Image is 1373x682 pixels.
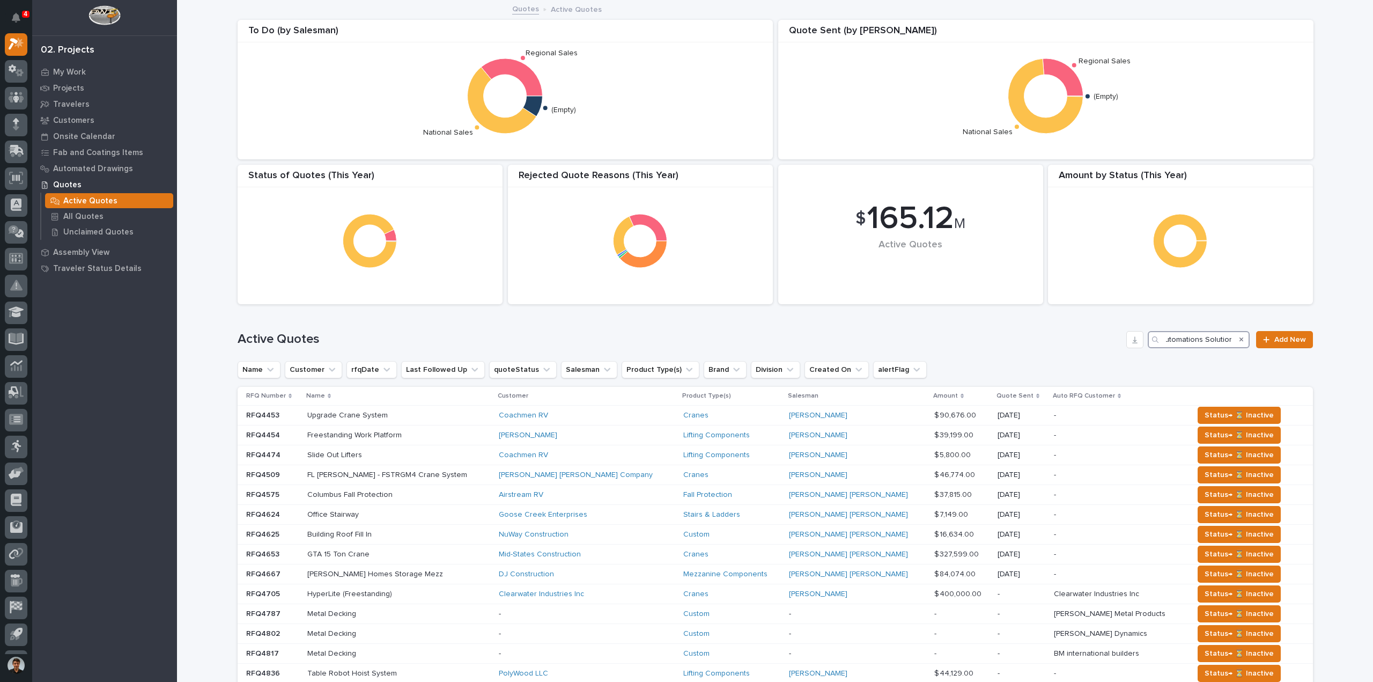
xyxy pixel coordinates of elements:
a: Lifting Components [683,669,750,678]
text: National Sales [423,129,473,137]
a: Airstream RV [499,490,543,500]
button: Name [238,361,280,378]
button: alertFlag [873,361,927,378]
button: Status→ ⏳ Inactive [1198,427,1281,444]
a: Lifting Components [683,431,750,440]
p: Upgrade Crane System [307,409,390,420]
p: $ 90,676.00 [934,409,978,420]
p: - [934,607,939,619]
p: HyperLite (Freestanding) [307,588,394,599]
p: [DATE] [998,490,1045,500]
p: Traveler Status Details [53,264,142,274]
a: Travelers [32,96,177,112]
text: Regional Sales [1079,57,1131,65]
a: Stairs & Ladders [683,510,740,519]
a: Coachmen RV [499,451,548,460]
p: Active Quotes [551,3,602,14]
input: Search [1148,331,1250,348]
button: Status→ ⏳ Inactive [1198,546,1281,563]
p: - [499,649,675,658]
p: - [998,590,1045,599]
tr: RFQ4787RFQ4787 Metal DeckingMetal Decking -Custom --- -[PERSON_NAME] Metal Products[PERSON_NAME] ... [238,604,1313,624]
tr: RFQ4625RFQ4625 Building Roof Fill InBuilding Roof Fill In NuWay Construction Custom [PERSON_NAME]... [238,525,1313,545]
p: RFQ Number [246,390,286,402]
span: Status→ ⏳ Inactive [1205,588,1274,600]
p: All Quotes [63,212,104,222]
a: Mid-States Construction [499,550,581,559]
button: Status→ ⏳ Inactive [1198,625,1281,642]
p: - [499,610,675,619]
a: Clearwater Industries Inc [499,590,584,599]
p: 4 [24,10,27,18]
a: Cranes [683,550,708,559]
p: Building Roof Fill In [307,528,374,539]
a: Custom [683,649,710,658]
p: - [1054,488,1058,500]
button: Status→ ⏳ Inactive [1198,605,1281,622]
p: Metal Decking [307,627,358,639]
p: - [998,669,1045,678]
p: FL [PERSON_NAME] - FSTRGM4 Crane System [307,468,469,480]
tr: RFQ4454RFQ4454 Freestanding Work PlatformFreestanding Work Platform [PERSON_NAME] Lifting Compone... [238,426,1313,445]
a: [PERSON_NAME] [PERSON_NAME] [789,530,908,539]
img: Workspace Logo [88,5,120,25]
p: - [934,627,939,639]
a: Customers [32,112,177,128]
button: Status→ ⏳ Inactive [1198,506,1281,523]
p: Product Type(s) [682,390,731,402]
a: Quotes [32,177,177,193]
p: $ 46,774.00 [934,468,977,480]
p: Assembly View [53,248,109,258]
span: $ [855,209,866,229]
p: - [1054,528,1058,539]
p: RFQ4575 [246,488,282,500]
p: Freestanding Work Platform [307,429,404,440]
p: $ 37,815.00 [934,488,974,500]
a: My Work [32,64,177,80]
a: [PERSON_NAME] [PERSON_NAME] [789,570,908,579]
p: Table Robot Hoist System [307,667,399,678]
p: [PERSON_NAME] Metal Products [1054,607,1168,619]
p: RFQ4667 [246,568,283,579]
a: Mezzanine Components [683,570,767,579]
p: Quote Sent [996,390,1034,402]
span: Status→ ⏳ Inactive [1205,548,1274,561]
p: - [1054,548,1058,559]
a: Fall Protection [683,490,732,500]
p: RFQ4802 [246,627,282,639]
p: RFQ4474 [246,449,283,460]
p: - [1054,508,1058,519]
button: Status→ ⏳ Inactive [1198,526,1281,543]
a: Cranes [683,590,708,599]
button: Notifications [5,6,27,29]
div: Status of Quotes (This Year) [238,170,503,188]
p: $ 84,074.00 [934,568,978,579]
h1: Active Quotes [238,332,1123,347]
a: Unclaimed Quotes [41,224,177,239]
p: [PERSON_NAME] Dynamics [1054,627,1149,639]
p: Quotes [53,180,82,190]
p: Projects [53,84,84,93]
p: GTA 15 Ton Crane [307,548,372,559]
a: Traveler Status Details [32,260,177,276]
a: Fab and Coatings Items [32,144,177,160]
p: [DATE] [998,431,1045,440]
a: [PERSON_NAME] [PERSON_NAME] [789,510,908,519]
a: Projects [32,80,177,96]
span: Status→ ⏳ Inactive [1205,508,1274,521]
text: (Empty) [1094,93,1118,101]
span: 165.12 [867,203,954,235]
p: - [1054,468,1058,480]
p: RFQ4836 [246,667,282,678]
p: Travelers [53,100,90,109]
p: - [998,610,1045,619]
button: Customer [285,361,342,378]
span: Status→ ⏳ Inactive [1205,449,1274,461]
p: Metal Decking [307,607,358,619]
button: Status→ ⏳ Inactive [1198,486,1281,503]
a: Automated Drawings [32,160,177,177]
div: To Do (by Salesman) [238,25,773,43]
a: DJ Construction [499,570,554,579]
tr: RFQ4802RFQ4802 Metal DeckingMetal Decking -Custom --- -[PERSON_NAME] Dynamics[PERSON_NAME] Dynami... [238,624,1313,644]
